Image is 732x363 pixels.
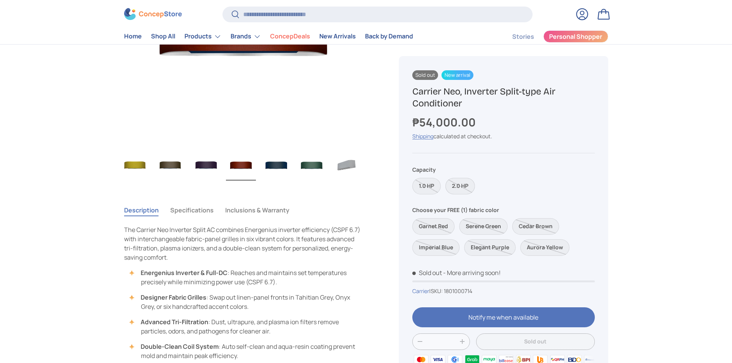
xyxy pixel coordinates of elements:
[270,29,310,44] a: ConcepDeals
[132,268,362,287] li: : Reaches and maintains set temperatures precisely while minimizing power use (CSPF 6.7).
[412,287,429,295] a: Carrier
[429,287,472,295] span: |
[412,86,594,109] h1: Carrier Neo, Inverter Split-type Air Conditioner
[170,201,214,219] button: Specifications
[120,150,150,181] img: carrier-neo-inverter-with-aurora-yellow-fabric-cover-full-view-concepstore
[225,201,289,219] button: Inclusions & Warranty
[297,150,327,181] img: carrier-neo-aircon-unit-with-fabric-panel-cover-serene-green-full-front-view-concepstore
[180,29,226,44] summary: Products
[464,239,516,256] label: Sold out
[332,150,362,181] img: carrier-neo-aircon-with-fabric-panel-cover-light-gray-left-side-full-view-concepstore
[412,133,594,141] div: calculated at checkout.
[132,342,362,360] li: : Auto self-clean and aqua-resin coating prevent mold and maintain peak efficiency.
[549,34,602,40] span: Personal Shopper
[512,29,534,44] a: Stories
[124,8,182,20] img: ConcepStore
[155,150,185,181] img: carrier-neo-aircon-with-fabric-panel-cover-cedar-brown-full-view-concepstore
[124,225,360,262] span: The Carrier Neo Inverter Split AC combines Energenius inverter efficiency (CSPF 6.7) with interch...
[444,287,472,295] span: 1801000714
[261,150,291,181] img: carrier-neo-aircon-with-fabric-panel-cover-imperial-blue-full-view-concepstore
[442,70,473,80] span: New arrival
[494,29,608,44] nav: Secondary
[226,29,266,44] summary: Brands
[512,218,559,235] label: Sold out
[431,287,443,295] span: SKU:
[412,178,441,194] label: Sold out
[476,333,594,350] button: Sold out
[543,30,608,43] a: Personal Shopper
[141,269,227,277] strong: Energenius Inverter & Full-DC
[443,269,501,277] p: - More arriving soon!
[151,29,175,44] a: Shop All
[124,29,142,44] a: Home
[412,70,438,80] span: Sold out
[412,218,455,235] label: Sold out
[445,178,475,194] label: Sold out
[412,133,433,140] a: Shipping
[319,29,356,44] a: New Arrivals
[141,342,219,351] strong: Double-Clean Coil System
[191,150,221,181] img: carrier-neo-aircon-with-fabric-panel-cover-elegant-purple-full-view-concepstore
[412,269,442,277] span: Sold out
[132,317,362,336] li: : Dust, ultrapure, and plasma ion filters remove particles, odors, and pathogens for cleaner air.
[520,239,569,256] label: Sold out
[412,114,478,130] strong: ₱54,000.00
[365,29,413,44] a: Back by Demand
[124,29,413,44] nav: Primary
[412,239,460,256] label: Sold out
[141,318,208,326] strong: Advanced Tri-Filtration
[412,206,499,214] legend: Choose your FREE (1) fabric color
[132,293,362,311] li: : Swap out linen-panel fronts in Tahitian Grey, Onyx Grey, or six handcrafted accent colors.
[124,201,159,219] button: Description
[459,218,508,235] label: Sold out
[226,150,256,181] img: carrier-neo-inverter-with-garnet-red-fabric-cover-full-view-concepstore
[141,293,206,302] strong: Designer Fabric Grilles
[412,166,436,174] legend: Capacity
